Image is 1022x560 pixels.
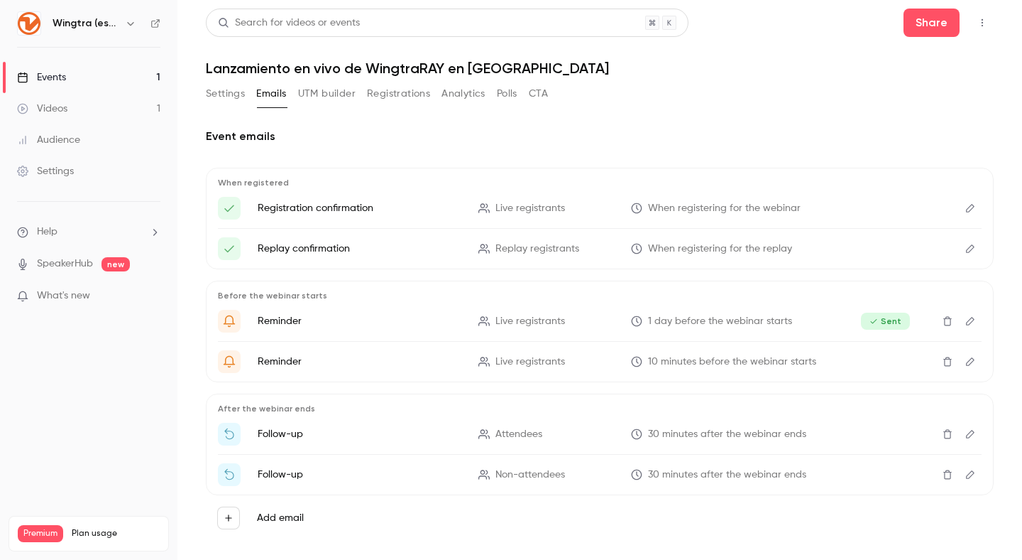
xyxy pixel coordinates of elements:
span: Help [37,225,57,239]
li: Gracias por haber asistido {{ event_name }} [218,423,982,446]
button: Settings [206,82,245,105]
span: 1 day before the webinar starts [648,314,792,329]
li: Mira la repetición de {{ event_name }} [218,463,982,486]
div: Search for videos or events [218,16,360,31]
span: Live registrants [495,314,565,329]
p: Before the webinar starts [218,290,982,301]
span: 30 minutes after the webinar ends [648,427,806,442]
span: new [101,257,130,271]
button: UTM builder [298,82,356,105]
p: Follow-up [258,427,461,441]
p: Reminder [258,314,461,328]
button: Edit [959,463,982,486]
span: What's new [37,289,90,303]
img: Wingtra (español) [18,12,40,35]
h2: Event emails [206,128,994,145]
button: Delete [936,423,959,446]
span: Live registrants [495,201,565,216]
div: Events [17,70,66,85]
span: Premium [18,525,63,542]
h6: Wingtra (español) [53,16,119,31]
p: Reminder [258,355,461,369]
li: ¡Prepárate para {{ event_name }} mañana! [218,310,982,333]
button: Polls [497,82,517,105]
button: Share [903,9,960,37]
span: Attendees [495,427,542,442]
label: Add email [257,511,304,525]
li: Aquí tienes tu enlace de acceso único a {{ event_name }}! [218,197,982,220]
span: Replay registrants [495,242,579,257]
span: 10 minutes before the webinar starts [648,355,816,370]
button: CTA [529,82,548,105]
div: Videos [17,102,67,116]
button: Edit [959,197,982,220]
span: When registering for the replay [648,242,792,257]
a: SpeakerHub [37,257,93,271]
span: Sent [861,313,910,330]
span: 30 minutes after the webinar ends [648,468,806,483]
li: {{ event_name }} está a punto de comenzar en vivo [218,350,982,373]
p: Replay confirmation [258,242,461,256]
div: Audience [17,133,80,147]
button: Edit [959,310,982,333]
button: Delete [936,463,959,486]
button: Delete [936,350,959,373]
div: Settings [17,164,74,178]
li: Aquí tienes tu enlace de acceso único a {{ event_name }}! [218,237,982,260]
p: After the webinar ends [218,403,982,414]
button: Edit [959,237,982,260]
span: When registering for the webinar [648,201,801,216]
button: Edit [959,423,982,446]
button: Analytics [441,82,485,105]
button: Registrations [367,82,430,105]
button: Delete [936,310,959,333]
p: When registered [218,177,982,188]
li: help-dropdown-opener [17,225,160,239]
span: Non-attendees [495,468,565,483]
iframe: Noticeable Trigger [143,290,160,303]
span: Plan usage [72,528,160,539]
h1: Lanzamiento en vivo de WingtraRAY en [GEOGRAPHIC_DATA] [206,60,994,77]
button: Emails [256,82,286,105]
button: Edit [959,350,982,373]
p: Registration confirmation [258,201,461,215]
p: Follow-up [258,468,461,482]
span: Live registrants [495,355,565,370]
